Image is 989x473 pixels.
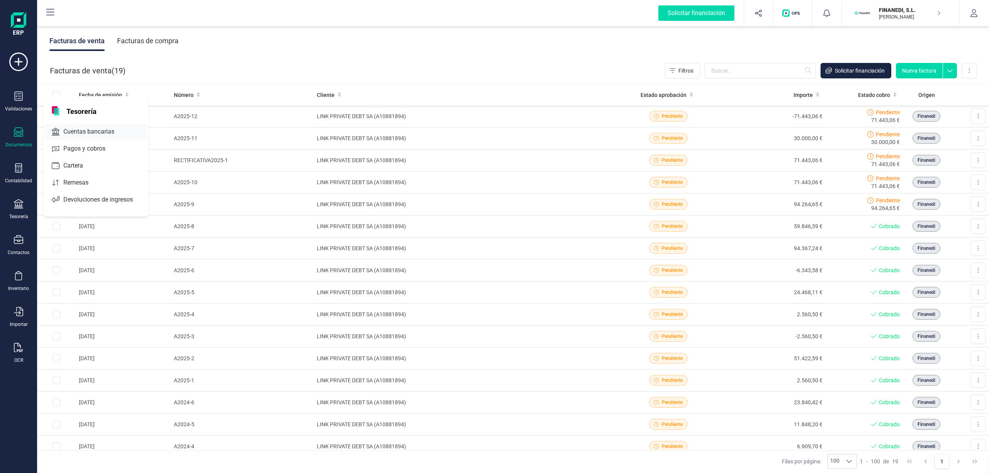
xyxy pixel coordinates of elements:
[53,222,60,230] div: Row Selected 4d9a4e91-2af8-496b-a67c-0062f7f6843e
[835,67,885,75] span: Solicitar financiación
[871,138,900,146] span: 30.000,00 €
[721,414,826,436] td: 11.848,20 €
[53,91,60,99] div: All items unselected
[317,91,335,99] span: Cliente
[117,31,178,51] div: Facturas de compra
[314,370,616,392] td: LINK PRIVATE DEBT SA (A10881894)
[171,171,314,193] td: A2025-10
[879,310,900,318] span: Cobrado
[53,398,60,406] div: Row Selected 5a43d0bf-fb5f-4aef-a97b-4e6a0a243b48
[314,436,616,458] td: LINK PRIVATE DEBT SA (A10881894)
[876,131,900,138] span: Pendiente
[662,443,683,450] span: Pendiente
[918,245,935,252] span: Finanedi
[171,326,314,348] td: A2025-3
[171,370,314,392] td: A2025-1
[879,222,900,230] span: Cobrado
[860,458,863,465] span: 1
[879,14,941,20] p: [PERSON_NAME]
[821,63,891,78] button: Solicitar financiación
[662,311,683,318] span: Pendiente
[721,326,826,348] td: -2.560,50 €
[828,454,842,468] span: 100
[171,149,314,171] td: RECTIFICATIVA2025-1
[918,377,935,384] span: Finanedi
[782,9,803,17] img: Logo de OPS
[76,326,171,348] td: [DATE]
[879,420,900,428] span: Cobrado
[114,65,123,76] span: 19
[662,377,683,384] span: Pendiente
[171,237,314,259] td: A2025-7
[53,288,60,296] div: Row Selected 86f12270-e543-4524-a5dc-362f844ee7bd
[935,454,949,469] button: Page 1
[665,63,700,78] button: Filtros
[76,281,171,303] td: [DATE]
[876,197,900,204] span: Pendiente
[314,303,616,326] td: LINK PRIVATE DEBT SA (A10881894)
[658,5,734,21] div: Solicitar financiación
[171,281,314,303] td: A2025-5
[662,333,683,340] span: Pendiente
[662,267,683,274] span: Pendiente
[314,259,616,281] td: LINK PRIVATE DEBT SA (A10881894)
[662,179,683,186] span: Pendiente
[60,127,128,136] span: Cuentas bancarias
[871,182,900,190] span: 71.443,06 €
[918,179,935,186] span: Finanedi
[662,399,683,406] span: Pendiente
[918,443,935,450] span: Finanedi
[860,458,898,465] div: -
[60,178,102,187] span: Remesas
[967,454,982,469] button: Last Page
[678,67,693,75] span: Filtros
[641,91,687,99] span: Estado aprobación
[721,392,826,414] td: 23.840,42 €
[76,436,171,458] td: [DATE]
[918,135,935,142] span: Finanedi
[53,420,60,428] div: Row Selected 6efd44b1-c69c-487c-a832-001a35863af4
[918,91,935,99] span: Origen
[721,436,826,458] td: 6.909,70 €
[314,414,616,436] td: LINK PRIVATE DEBT SA (A10881894)
[662,355,683,362] span: Pendiente
[5,142,32,148] div: Documentos
[662,223,683,230] span: Pendiente
[50,63,126,78] div: Facturas de venta ( )
[918,454,933,469] button: Previous Page
[174,91,194,99] span: Número
[871,160,900,168] span: 71.443,06 €
[721,127,826,149] td: 30.000,00 €
[76,259,171,281] td: [DATE]
[851,1,950,25] button: FIFINANEDI, S.L.[PERSON_NAME]
[876,153,900,160] span: Pendiente
[902,454,917,469] button: First Page
[314,392,616,414] td: LINK PRIVATE DEBT SA (A10881894)
[879,398,900,406] span: Cobrado
[918,399,935,406] span: Finanedi
[782,454,857,469] div: Filas por página:
[879,354,900,362] span: Cobrado
[171,215,314,237] td: A2025-8
[60,144,119,153] span: Pagos y cobros
[871,458,880,465] span: 100
[721,171,826,193] td: 71.443,06 €
[5,106,32,112] div: Validaciones
[60,195,147,204] span: Devoluciones de ingresos
[14,357,23,363] div: OCR
[662,201,683,208] span: Pendiente
[314,105,616,127] td: LINK PRIVATE DEBT SA (A10881894)
[76,348,171,370] td: [DATE]
[879,332,900,340] span: Cobrado
[171,303,314,326] td: A2025-4
[871,204,900,212] span: 94.264,65 €
[918,201,935,208] span: Finanedi
[171,436,314,458] td: A2024-4
[918,355,935,362] span: Finanedi
[778,1,807,25] button: Logo de OPS
[918,223,935,230] span: Finanedi
[649,1,744,25] button: Solicitar financiación
[918,267,935,274] span: Finanedi
[171,259,314,281] td: A2025-6
[314,237,616,259] td: LINK PRIVATE DEBT SA (A10881894)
